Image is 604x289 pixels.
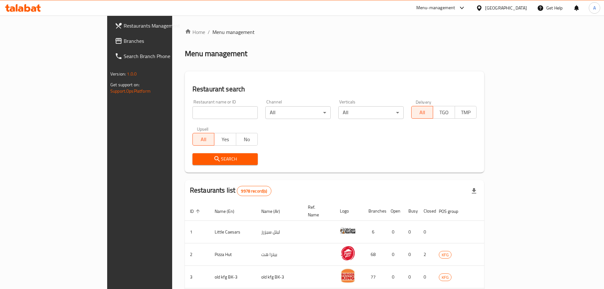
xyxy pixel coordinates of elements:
[217,135,233,144] span: Yes
[439,274,451,281] span: KFG
[386,266,403,288] td: 0
[237,186,271,196] div: Total records count
[192,153,258,165] button: Search
[458,108,474,117] span: TMP
[363,201,386,221] th: Branches
[265,106,331,119] div: All
[419,221,434,243] td: 0
[239,135,255,144] span: No
[110,33,208,49] a: Branches
[340,268,356,284] img: old kfg BK-3
[127,70,137,78] span: 1.0.0
[439,251,451,259] span: KFG
[110,87,151,95] a: Support.OpsPlatform
[363,221,386,243] td: 6
[403,266,419,288] td: 0
[414,108,431,117] span: All
[185,28,484,36] nav: breadcrumb
[197,127,209,131] label: Upsell
[411,106,433,119] button: All
[110,49,208,64] a: Search Branch Phone
[419,201,434,221] th: Closed
[215,207,243,215] span: Name (En)
[433,106,455,119] button: TGO
[466,183,482,199] div: Export file
[455,106,477,119] button: TMP
[419,243,434,266] td: 2
[124,22,203,30] span: Restaurants Management
[124,37,203,45] span: Branches
[363,243,386,266] td: 68
[110,81,140,89] span: Get support on:
[212,28,255,36] span: Menu management
[386,243,403,266] td: 0
[340,245,356,261] img: Pizza Hut
[208,28,210,36] li: /
[340,223,356,239] img: Little Caesars
[124,52,203,60] span: Search Branch Phone
[593,4,596,11] span: A
[110,18,208,33] a: Restaurants Management
[256,243,303,266] td: بيتزا هت
[210,243,256,266] td: Pizza Hut
[419,266,434,288] td: 0
[198,155,253,163] span: Search
[363,266,386,288] td: 77
[190,207,202,215] span: ID
[192,106,258,119] input: Search for restaurant name or ID..
[436,108,452,117] span: TGO
[335,201,363,221] th: Logo
[386,221,403,243] td: 0
[190,186,271,196] h2: Restaurants list
[485,4,527,11] div: [GEOGRAPHIC_DATA]
[237,188,271,194] span: 9978 record(s)
[192,133,214,146] button: All
[416,4,455,12] div: Menu-management
[403,221,419,243] td: 0
[210,266,256,288] td: old kfg BK-3
[261,207,288,215] span: Name (Ar)
[256,266,303,288] td: old kfg BK-3
[185,49,247,59] h2: Menu management
[110,70,126,78] span: Version:
[338,106,404,119] div: All
[416,100,432,104] label: Delivery
[192,84,477,94] h2: Restaurant search
[195,135,212,144] span: All
[210,221,256,243] td: Little Caesars
[403,243,419,266] td: 0
[308,203,327,219] span: Ref. Name
[256,221,303,243] td: ليتل سيزرز
[403,201,419,221] th: Busy
[214,133,236,146] button: Yes
[236,133,258,146] button: No
[439,207,466,215] span: POS group
[386,201,403,221] th: Open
